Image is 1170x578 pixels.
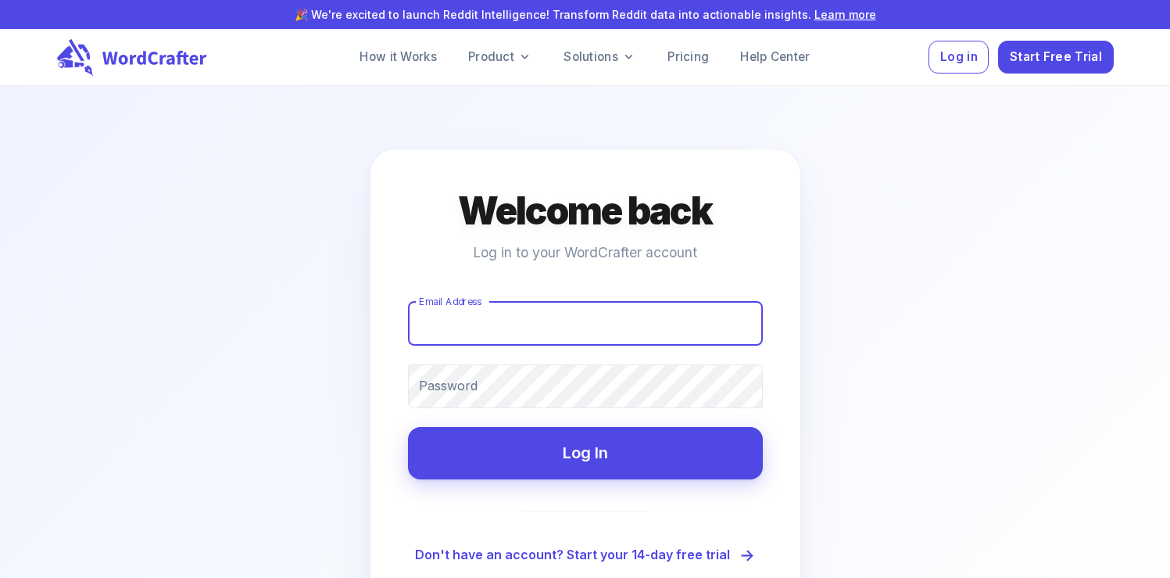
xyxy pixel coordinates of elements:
[814,8,876,21] a: Learn more
[1010,47,1102,68] span: Start Free Trial
[728,41,822,73] a: Help Center
[655,41,721,73] a: Pricing
[458,187,713,235] h4: Welcome back
[940,47,978,68] span: Log in
[551,41,649,73] a: Solutions
[415,543,755,569] a: Don't have an account? Start your 14-day free trial
[456,41,545,73] a: Product
[347,41,449,73] a: How it Works
[25,6,1145,23] p: 🎉 We're excited to launch Reddit Intelligence! Transform Reddit data into actionable insights.
[998,41,1113,74] button: Start Free Trial
[473,242,697,264] p: Log in to your WordCrafter account
[408,427,763,479] button: Log In
[419,295,481,308] label: Email Address
[928,41,989,74] button: Log in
